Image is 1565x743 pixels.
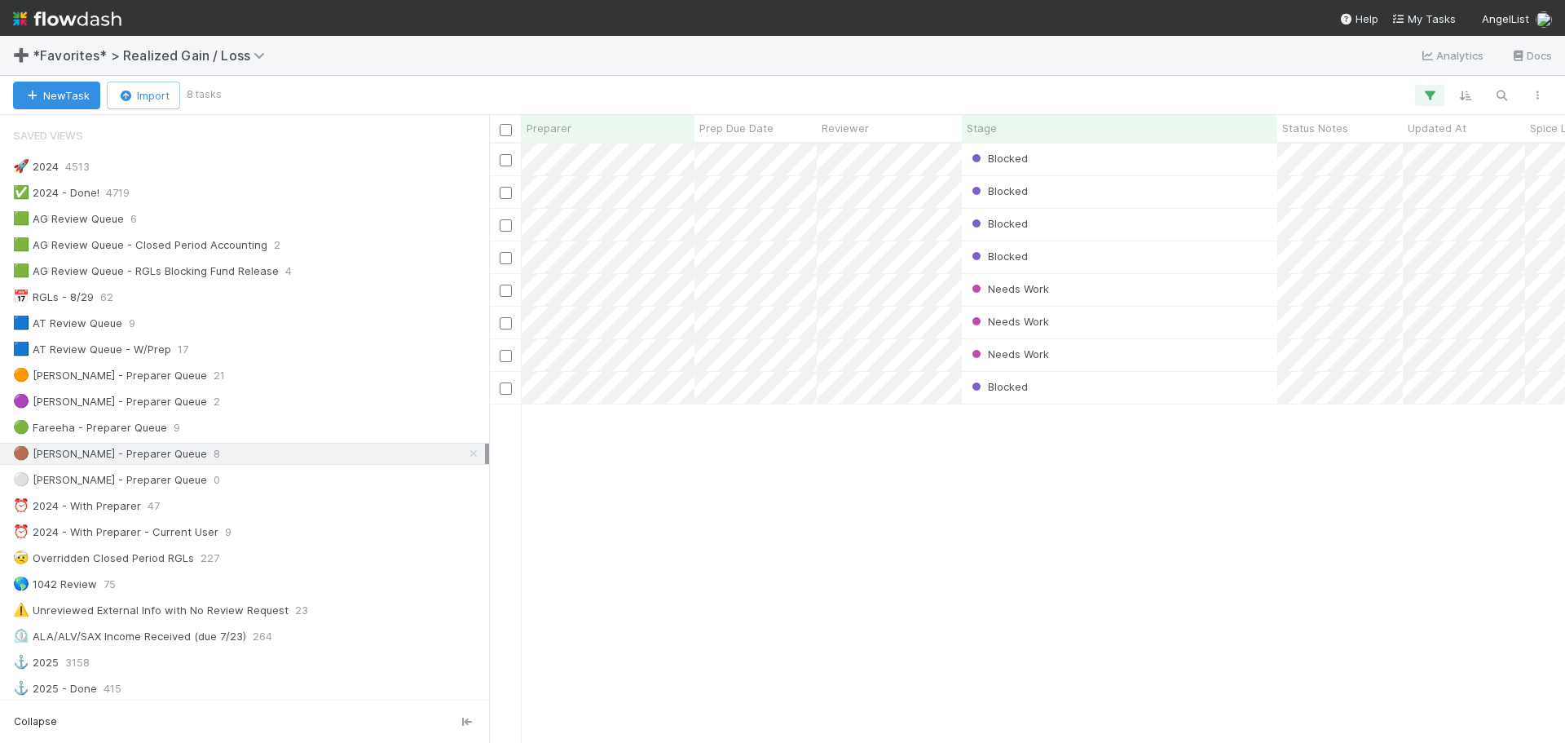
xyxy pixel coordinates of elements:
div: 2025 - Done [13,679,97,699]
div: 1042 Review [13,574,97,595]
span: 🟦 [13,316,29,329]
span: 🟩 [13,211,29,225]
span: My Tasks [1391,12,1456,25]
span: Needs Work [968,282,1049,295]
span: 🟢 [13,420,29,434]
span: 227 [201,548,219,568]
div: ALA/ALV/SAX Income Received (due 7/23) [13,626,246,647]
span: Blocked [968,184,1028,197]
div: Overridden Closed Period RGLs [13,548,194,568]
span: 🟣 [13,394,29,408]
div: AG Review Queue [13,209,124,229]
div: AG Review Queue - RGLs Blocking Fund Release [13,261,279,281]
div: Unreviewed External Info with No Review Request [13,600,289,621]
span: 75 [104,574,116,595]
input: Toggle Row Selected [500,219,512,232]
span: 4513 [65,157,90,177]
span: Reviewer [822,120,869,136]
div: 2024 - With Preparer [13,496,141,516]
div: Needs Work [968,346,1049,362]
span: Stage [967,120,997,136]
span: 17 [178,339,188,360]
span: ⚪ [13,472,29,486]
span: 9 [225,522,231,542]
small: 8 tasks [187,87,222,102]
span: 🌎 [13,577,29,590]
div: Blocked [968,183,1028,199]
div: [PERSON_NAME] - Preparer Queue [13,365,207,386]
span: ✅ [13,185,29,199]
span: *Favorites* > Realized Gain / Loss [33,47,273,64]
span: 🟩 [13,237,29,251]
a: Analytics [1420,46,1484,65]
span: Blocked [968,217,1028,230]
a: My Tasks [1391,11,1456,27]
input: Toggle Row Selected [500,285,512,297]
button: NewTask [13,82,100,109]
div: [PERSON_NAME] - Preparer Queue [13,444,207,464]
span: Needs Work [968,347,1049,360]
span: Blocked [968,380,1028,393]
span: Needs Work [968,315,1049,328]
div: Needs Work [968,313,1049,329]
div: Help [1339,11,1378,27]
span: Blocked [968,250,1028,263]
span: ➕ [13,48,29,62]
span: 3158 [65,652,90,673]
span: 23 [295,600,308,621]
div: Blocked [968,378,1028,395]
span: 0 [214,470,220,490]
span: Collapse [14,714,57,729]
div: [PERSON_NAME] - Preparer Queue [13,470,207,490]
input: Toggle Row Selected [500,187,512,199]
a: Docs [1510,46,1552,65]
span: Saved Views [13,119,83,152]
input: Toggle Row Selected [500,383,512,395]
input: Toggle Row Selected [500,154,512,166]
span: 62 [100,287,113,307]
span: 8 [214,444,220,464]
input: Toggle Row Selected [500,252,512,264]
span: 4719 [106,183,130,203]
div: 2025 [13,652,59,673]
span: Updated At [1408,120,1466,136]
span: ⚓ [13,655,29,669]
span: 🟦 [13,342,29,356]
span: ⏰ [13,498,29,512]
span: ⚓ [13,681,29,695]
div: AT Review Queue [13,313,122,334]
input: Toggle All Rows Selected [500,124,512,136]
span: 🟠 [13,368,29,382]
span: 📅 [13,290,29,303]
div: AT Review Queue - W/Prep [13,339,171,360]
span: 🟤 [13,446,29,460]
span: 21 [214,365,225,386]
div: Blocked [968,248,1028,264]
span: AngelList [1482,12,1529,25]
span: 2 [274,235,280,255]
span: Prep Due Date [699,120,774,136]
span: 264 [253,626,272,647]
span: 🟩 [13,263,29,277]
div: RGLs - 8/29 [13,287,94,307]
div: [PERSON_NAME] - Preparer Queue [13,391,207,412]
span: Preparer [527,120,571,136]
span: ⚠️ [13,603,29,617]
span: 🚀 [13,159,29,173]
span: Blocked [968,152,1028,165]
span: 4 [285,261,292,281]
span: 🤕 [13,551,29,564]
span: 415 [104,679,121,699]
img: avatar_cfa6ccaa-c7d9-46b3-b608-2ec56ecf97ad.png [1536,11,1552,28]
div: AG Review Queue - Closed Period Accounting [13,235,267,255]
div: 2024 [13,157,59,177]
span: 9 [129,313,135,334]
div: 2024 - Done! [13,183,99,203]
span: Status Notes [1282,120,1348,136]
button: Import [107,82,180,109]
span: 9 [174,418,180,438]
span: 47 [148,496,160,516]
div: Fareeha - Preparer Queue [13,418,167,438]
img: logo-inverted-e16ddd16eac7371096b0.svg [13,5,121,33]
div: Blocked [968,215,1028,232]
